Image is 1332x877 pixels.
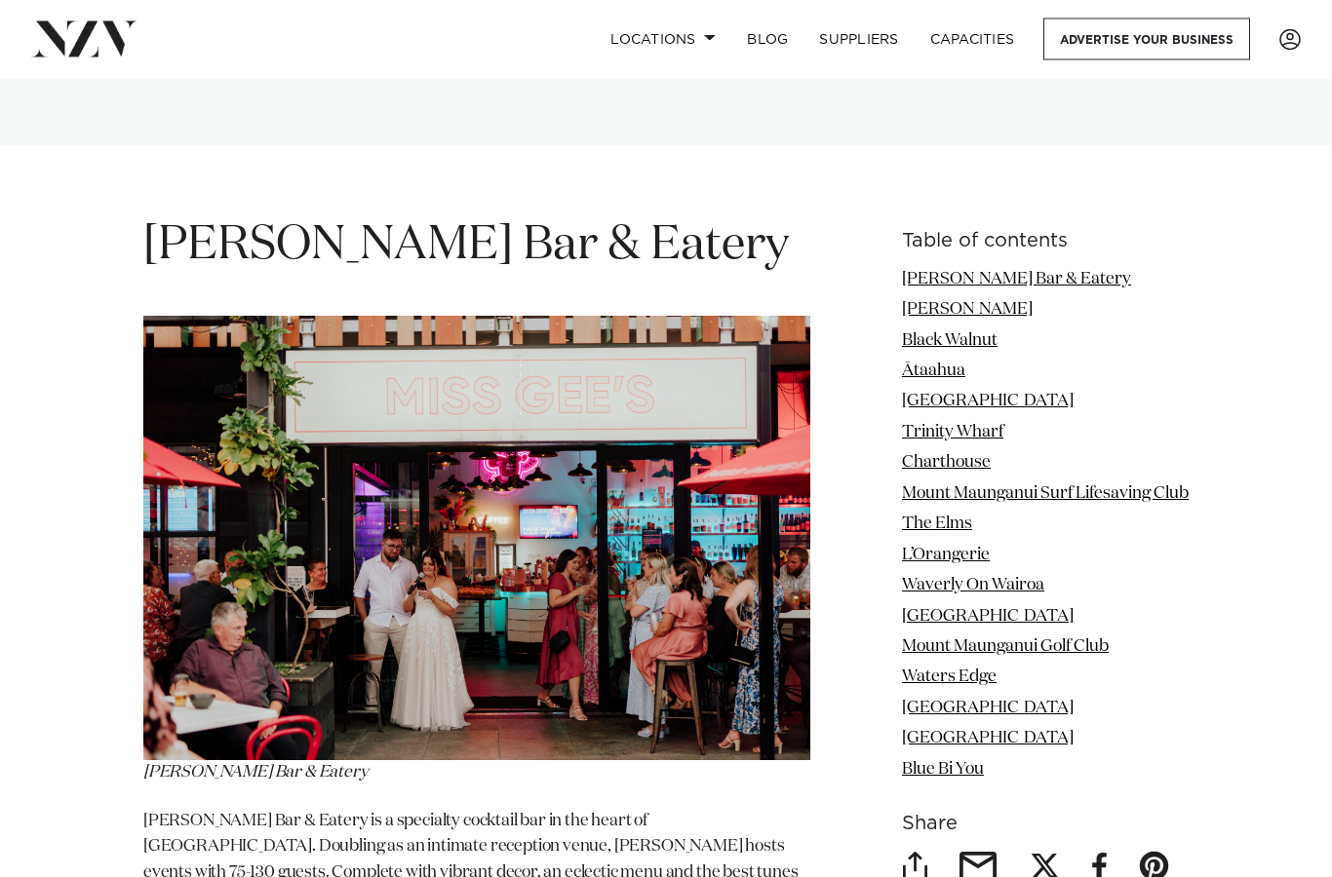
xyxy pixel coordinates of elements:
[902,232,1189,252] h6: Table of contents
[902,363,965,380] a: Ātaahua
[143,216,810,278] h1: [PERSON_NAME] Bar & Eatery
[595,19,731,60] a: Locations
[902,669,997,686] a: Waters Edge
[902,578,1044,594] a: Waverly On Wairoa
[902,272,1131,288] a: [PERSON_NAME] Bar & Eatery
[902,394,1074,410] a: [GEOGRAPHIC_DATA]
[902,333,998,350] a: Black Walnut
[902,701,1074,717] a: [GEOGRAPHIC_DATA]
[902,516,972,533] a: The Elms
[915,19,1031,60] a: Capacities
[902,609,1074,626] a: [GEOGRAPHIC_DATA]
[31,21,137,57] img: nzv-logo.png
[902,639,1109,656] a: Mount Maunganui Golf Club
[902,455,991,472] a: Charthouse
[902,548,990,564] a: L’Orangerie
[902,762,984,779] a: Blue Bi You
[803,19,914,60] a: SUPPLIERS
[143,765,369,782] span: [PERSON_NAME] Bar & Eatery
[902,731,1074,747] a: [GEOGRAPHIC_DATA]
[902,302,1033,319] a: [PERSON_NAME]
[902,486,1189,503] a: Mount Maunganui Surf Lifesaving Club
[1043,19,1250,60] a: Advertise your business
[902,425,1003,441] a: Trinity Wharf
[731,19,803,60] a: BLOG
[902,815,1189,835] h6: Share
